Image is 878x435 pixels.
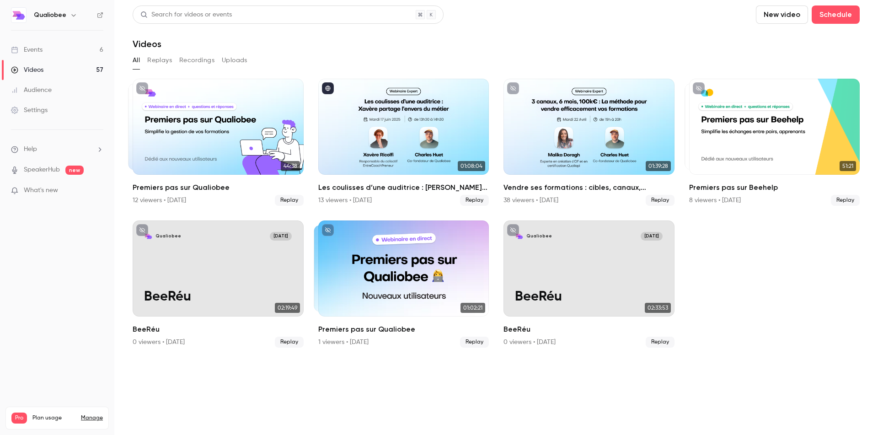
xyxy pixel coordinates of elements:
[136,224,148,236] button: unpublished
[11,65,43,75] div: Videos
[155,233,181,239] p: Qualiobee
[503,196,558,205] div: 38 viewers • [DATE]
[689,79,860,206] a: 51:2151:21Premiers pas sur Beehelp8 viewers • [DATE]Replay
[318,79,489,206] li: Les coulisses d’une auditrice : Xavère partage l'envers du métier
[503,338,556,347] div: 0 viewers • [DATE]
[318,182,489,193] h2: Les coulisses d’une auditrice : [PERSON_NAME] partage l'envers du métier
[318,324,489,335] h2: Premiers pas sur Qualiobee
[318,79,489,206] a: 01:08:04Les coulisses d’une auditrice : [PERSON_NAME] partage l'envers du métier13 viewers • [DAT...
[275,337,304,348] span: Replay
[503,79,675,206] li: Vendre ses formations : cibles, canaux, communication, on vous dit tout ! 👩‍💻
[515,290,663,305] p: BeeRéu
[11,86,52,95] div: Audience
[34,11,66,20] h6: Qualiobee
[840,161,856,171] span: 51:21
[275,303,300,313] span: 02:19:49
[641,232,663,241] span: [DATE]
[756,5,808,24] button: New video
[270,232,292,241] span: [DATE]
[133,220,304,348] li: BeeRéu
[646,161,671,171] span: 01:39:28
[24,186,58,195] span: What's new
[526,233,552,239] p: Qualiobee
[507,224,519,236] button: unpublished
[133,53,140,68] button: All
[133,38,161,49] h1: Videos
[460,195,489,206] span: Replay
[460,337,489,348] span: Replay
[144,232,153,241] img: BeeRéu
[831,195,860,206] span: Replay
[693,82,705,94] button: unpublished
[322,224,334,236] button: unpublished
[133,79,860,348] ul: Videos
[318,220,489,348] li: Premiers pas sur Qualiobee
[24,165,60,175] a: SpeakerHub
[689,182,860,193] h2: Premiers pas sur Beehelp
[458,161,485,171] span: 01:08:04
[318,196,372,205] div: 13 viewers • [DATE]
[275,195,304,206] span: Replay
[281,161,300,171] span: 44:38
[646,195,675,206] span: Replay
[11,106,48,115] div: Settings
[32,414,75,422] span: Plan usage
[503,220,675,348] a: BeeRéuQualiobee[DATE]BeeRéu02:33:53BeeRéu0 viewers • [DATE]Replay
[503,324,675,335] h2: BeeRéu
[689,196,741,205] div: 8 viewers • [DATE]
[147,53,172,68] button: Replays
[179,53,214,68] button: Recordings
[689,79,860,206] li: Premiers pas sur Beehelp
[140,10,232,20] div: Search for videos or events
[136,82,148,94] button: unpublished
[318,220,489,348] a: 01:02:2101:02:21Premiers pas sur Qualiobee1 viewers • [DATE]Replay
[144,290,292,305] p: BeeRéu
[133,182,304,193] h2: Premiers pas sur Qualiobee
[133,324,304,335] h2: BeeRéu
[11,45,43,54] div: Events
[11,8,26,22] img: Qualiobee
[503,79,675,206] a: 01:39:28Vendre ses formations : cibles, canaux, communication, on vous dit tout ! 👩‍💻38 viewers •...
[507,82,519,94] button: unpublished
[645,303,671,313] span: 02:33:53
[133,220,304,348] a: BeeRéuQualiobee[DATE]BeeRéu02:19:49BeeRéu0 viewers • [DATE]Replay
[11,413,27,424] span: Pro
[322,82,334,94] button: published
[65,166,84,175] span: new
[503,182,675,193] h2: Vendre ses formations : cibles, canaux, communication, on vous dit tout ! 👩‍💻
[460,303,485,313] span: 01:02:21
[503,220,675,348] li: BeeRéu
[222,53,247,68] button: Uploads
[133,338,185,347] div: 0 viewers • [DATE]
[318,338,369,347] div: 1 viewers • [DATE]
[81,414,103,422] a: Manage
[133,79,304,206] a: 44:3844:38Premiers pas sur Qualiobee12 viewers • [DATE]Replay
[133,5,860,430] section: Videos
[515,232,524,241] img: BeeRéu
[24,145,37,154] span: Help
[133,196,186,205] div: 12 viewers • [DATE]
[11,145,103,154] li: help-dropdown-opener
[133,79,304,206] li: Premiers pas sur Qualiobee
[646,337,675,348] span: Replay
[812,5,860,24] button: Schedule
[92,187,103,195] iframe: Noticeable Trigger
